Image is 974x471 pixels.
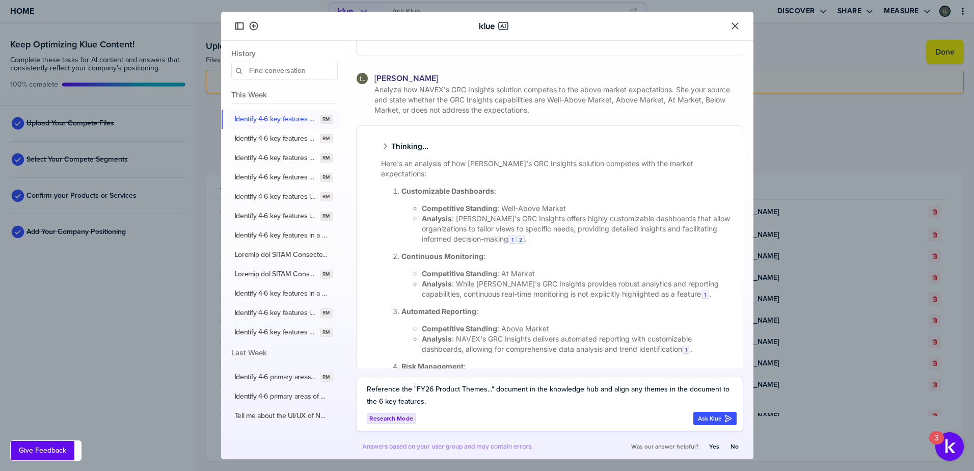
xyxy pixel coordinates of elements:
strong: Competitive Standing [422,324,497,333]
button: Open Resource Center, 3 new notifications [935,432,964,461]
span: Last Week [231,348,338,357]
span: RM [322,373,330,381]
strong: Analysis [422,214,452,223]
span: RM [322,135,330,143]
span: Analyze how NAVEX's GRC Insights solution competes to the above market expectations. Site your so... [372,85,743,115]
li: : [PERSON_NAME]'s GRC Insights offers highly customizable dashboards that allow organizations to ... [422,214,730,244]
label: Identify 4-6 primary areas of incident management for a GRC platform SaaS company. Provide a 1-2 ... [235,373,316,382]
p: : [401,186,730,196]
label: Identify 4-6 key features of a disclosure management software solution. In 1-2 sentences, provide... [235,328,316,337]
label: Identify 4-6 primary areas of AI functionality/solutions for a GRC platform SaaS company. Provide... [235,392,329,401]
button: Give Feedback [11,441,74,460]
span: RM [322,173,330,181]
input: Find conversation [231,62,338,80]
span: RM [322,212,330,220]
li: : Above Market [422,324,730,334]
button: Identify 4-6 primary areas of incident management for a GRC platform SaaS company. Provide a 1-2 ... [228,368,340,387]
strong: Competitive Standing [422,204,497,213]
strong: Automated Reporting [401,307,476,316]
label: Identify 4-6 key features in a policy and procedure management software solution. In 1-2 sentence... [235,212,316,221]
span: RM [322,154,330,162]
img: 57d6dcb9b6d4b3943da97fe41573ba18-sml.png [357,73,368,84]
strong: Analysis [422,279,452,288]
span: Thinking... [381,142,428,150]
strong: Customizable Dashboards [401,187,494,195]
strong: Continuous Monitoring [401,252,483,260]
p: : [401,251,730,261]
div: Lindsay Lawler [356,72,368,85]
span: Was our answer helpful? [631,442,698,451]
span: RM [322,193,330,201]
li: : NAVEX's GRC Insights delivers automated reporting with customizable dashboards, allowing for co... [422,334,730,354]
button: Identify 4-6 key features for an integrated risk management software solution, like NAVEX's IRM/L... [228,168,340,187]
span: [PERSON_NAME] [374,73,438,84]
label: Identify 4-6 key features in a conflict of interest disclosure management software solution. In 1... [235,308,316,318]
span: RM [322,328,330,336]
div: Ask Klue [698,414,732,423]
label: Loremip dol SITAM Consecte ad Elitsedd Eiusmodtem Incididunt utlaboree dolorem aliquaen ad min ve... [235,250,329,259]
span: 1 [685,347,687,353]
button: Identify 4-6 key features in a compliance training and associated learning management software so... [228,187,340,206]
span: RM [322,115,330,123]
li: : Well-Above Market [422,203,730,214]
span: 2 [519,237,522,243]
label: Yes [709,442,719,451]
button: Identify 4-6 key features in a policy and procedure management software solution. In 1-2 sentence... [228,206,340,226]
span: History [231,49,338,58]
div: 3 [934,438,939,451]
strong: Risk Management [401,362,464,371]
button: Analyze how NAVEX Incident Management (EthicsPoint) solution addresses the following six market e... [228,265,340,284]
button: Identify 4-6 key features in a third-party screening and assessment risk management software solu... [228,226,340,245]
label: Identify 4-6 key features in a compliance training and associated learning management software so... [235,192,316,201]
span: This Week [231,90,338,99]
button: Identify 4-6 key features for a SMB whistleblowing solution like NAVEX's WhistleB. In 1-2 sentenc... [228,148,340,168]
label: Identify 4-6 key features for a SaaS GRC insights and benchmarking capabilities like [PERSON_NAME... [235,115,316,124]
span: 1 [704,292,706,298]
span: 1 [511,237,513,243]
label: Loremip dol SITAM Consecte Adipiscing (ElitseDdoei) temporin utlaboree dol magnaaliq eni admini v... [235,270,316,279]
button: Identify 4-6 key features for a SaaS GRC insights and benchmarking capabilities like NAVEX's GRC ... [228,110,340,129]
button: Identify 4-6 key features of a disclosure management software solution. In 1-2 sentences, provide... [228,323,340,342]
textarea: Reference the "FY26 Product Themes..." document in the knowledge hub and align any themes in the ... [367,383,737,408]
strong: Analysis [422,334,452,343]
button: Identify 4-6 key features in a conflict of interest disclosure management software solution. In 1... [228,303,340,323]
label: Identify 4-6 key features for a SaaS GRC Platform solution like NAVEX's NAVEX One Platform. In 1-... [235,134,316,143]
label: Tell me about the UI/UX of NAVEX Compliance Training solutions [235,411,329,421]
p: : [401,306,730,317]
label: Identify 4-6 key features for a SMB whistleblowing solution like NAVEX's WhistleB. In 1-2 sentenc... [235,153,316,163]
button: Identify 4-6 key features in a whistleblowing/incident management software solution. In 1-2 sente... [228,284,340,303]
p: : [401,361,730,372]
button: Analyze how NAVEX Conflict of Interest Disclosure Management solutions compete compared to the fo... [228,245,340,265]
strong: Competitive Standing [422,269,497,278]
label: Identify 4-6 key features for an integrated risk management software solution, like NAVEX's IRM/L... [235,173,316,182]
span: RM [322,270,330,278]
span: RM [322,309,330,317]
li: : At Market [422,269,730,279]
span: Research Mode [369,414,413,423]
button: Identify 4-6 key features for a SaaS GRC Platform solution like NAVEX's NAVEX One Platform. In 1-... [228,129,340,148]
button: Close [729,20,741,32]
span: Answers based on your user group and may contain errors. [362,442,533,451]
li: : While [PERSON_NAME]'s GRC Insights provides robust analytics and reporting capabilities, contin... [422,279,730,299]
button: Tell me about the UI/UX of NAVEX Compliance Training solutions [228,406,340,426]
label: Identify 4-6 key features in a third-party screening and assessment risk management software solu... [235,231,329,240]
button: Identify 4-6 primary areas of AI functionality/solutions for a GRC platform SaaS company. Provide... [228,387,340,406]
p: Here's an analysis of how [PERSON_NAME]'s GRC Insights solution competes with the market expectat... [381,159,730,179]
label: Identify 4-6 key features in a whistleblowing/incident management software solution. In 1-2 sente... [235,289,329,298]
label: No [730,442,739,451]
